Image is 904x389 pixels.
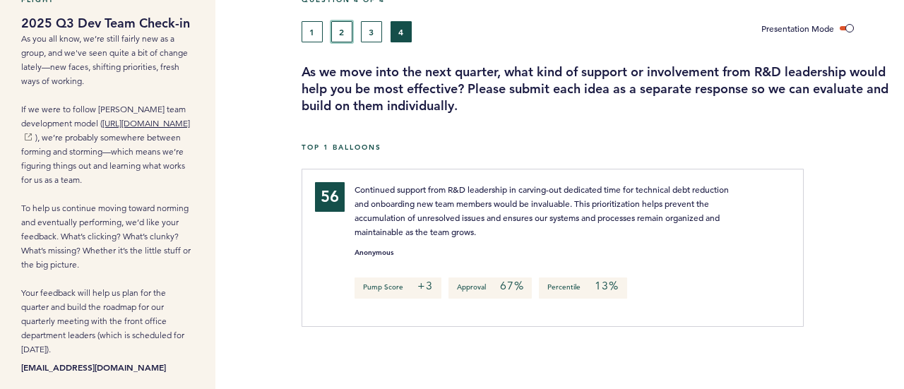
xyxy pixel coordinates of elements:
h3: As we move into the next quarter, what kind of support or involvement from R&D leadership would h... [302,64,893,114]
b: [EMAIL_ADDRESS][DOMAIN_NAME] [21,360,194,374]
small: Anonymous [355,249,393,256]
em: +3 [417,279,433,293]
h5: Top 1 Balloons [302,143,893,152]
button: 3 [361,21,382,42]
button: 4 [391,21,412,42]
button: 2 [331,21,352,42]
span: Presentation Mode [761,23,834,34]
span: ), we’re probably somewhere between forming and storming—which means we’re figuring things out an... [21,132,191,354]
em: 13% [595,279,618,293]
p: Approval [448,277,532,299]
em: 67% [500,279,523,293]
span: As you all know, we’re still fairly new as a group, and we've seen quite a bit of change lately—n... [21,33,188,128]
span: Continued support from R&D leadership in carving-out dedicated time for technical debt reduction ... [355,184,731,237]
img: new window [25,133,32,140]
p: Percentile [539,277,626,299]
div: 56 [315,182,345,212]
h1: 2025 Q3 Dev Team Check-in [21,15,194,32]
p: Pump Score [355,277,441,299]
a: [URL][DOMAIN_NAME] [21,118,190,143]
button: 1 [302,21,323,42]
